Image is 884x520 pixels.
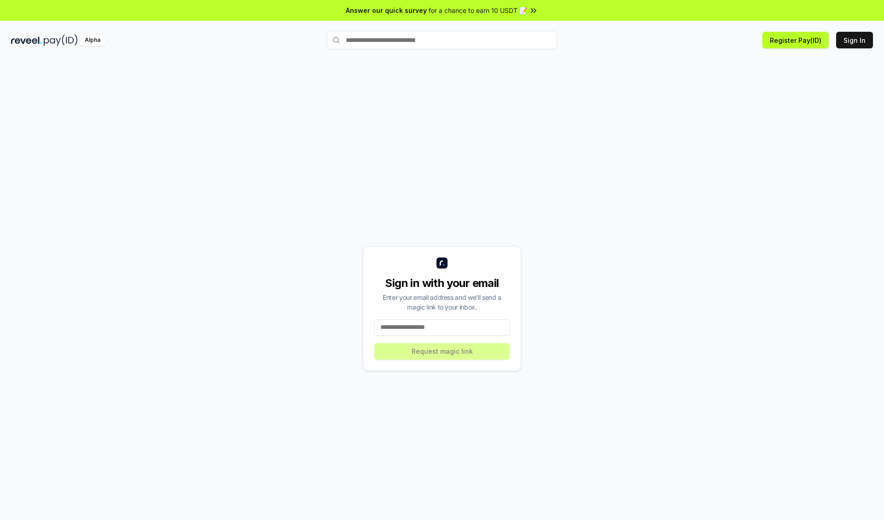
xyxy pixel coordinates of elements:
div: Sign in with your email [374,276,510,291]
button: Sign In [836,32,873,48]
span: for a chance to earn 10 USDT 📝 [429,6,527,15]
div: Alpha [80,35,105,46]
span: Answer our quick survey [346,6,427,15]
img: logo_small [436,257,448,269]
div: Enter your email address and we’ll send a magic link to your inbox. [374,292,510,312]
img: reveel_dark [11,35,42,46]
img: pay_id [44,35,78,46]
button: Register Pay(ID) [762,32,829,48]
